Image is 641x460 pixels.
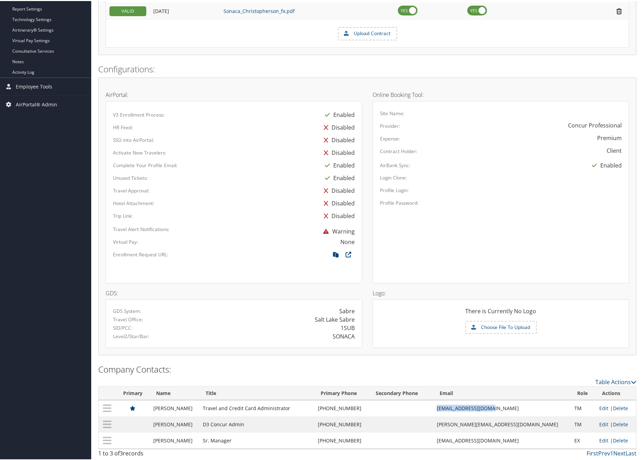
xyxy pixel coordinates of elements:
th: Email [433,386,571,399]
a: Delete [613,404,628,410]
h4: AirPortal: [106,91,362,97]
td: Sr. Manager [200,432,314,448]
label: Level2/Star/Bar: [113,332,149,339]
label: HR Feed: [113,123,133,130]
a: First [587,448,598,456]
label: AirBank Sync: [380,161,410,168]
div: Concur Professional [568,120,622,129]
label: Profile Password: [380,198,419,205]
div: Disabled [320,145,355,158]
span: Employee Tools [16,77,52,94]
label: SSO into AirPortal: [113,136,154,143]
div: Enabled [588,158,622,171]
div: VALID [109,5,146,15]
td: [PERSON_NAME] [150,399,200,415]
label: Site Name: [380,109,405,116]
td: | [596,415,636,432]
a: Next [613,448,626,456]
label: Virtual Pay: [113,237,138,244]
label: Hotel Attachment: [113,199,154,206]
td: [EMAIL_ADDRESS][DOMAIN_NAME] [433,432,571,448]
a: Sonaca_Christopherson_fx.pdf [223,7,295,13]
a: Edit [599,436,608,443]
i: Remove Contract [613,7,625,14]
td: [EMAIL_ADDRESS][DOMAIN_NAME] [433,399,571,415]
div: Salt Lake Sabre [315,314,355,323]
td: [PERSON_NAME] [150,432,200,448]
td: [PERSON_NAME][EMAIL_ADDRESS][DOMAIN_NAME] [433,415,571,432]
label: Travel Approval: [113,186,149,193]
div: Add/Edit Date [153,7,216,13]
label: Upload Contract [339,27,396,39]
div: Enabled [321,171,355,183]
a: Edit [599,420,608,427]
th: Actions [596,386,636,399]
div: Disabled [320,120,355,133]
span: AirPortal® Admin [16,95,57,112]
label: Trip Link: [113,211,133,218]
label: Contract Holder: [380,147,418,154]
a: Delete [613,436,628,443]
h2: Company Contacts: [98,362,636,374]
label: Complete Your Profile Email: [113,161,178,168]
a: Table Actions [595,377,636,385]
div: There is Currently No Logo [380,306,622,320]
label: Provider: [380,121,400,129]
a: Edit [599,404,608,410]
div: Enabled [321,158,355,171]
td: TM [571,415,596,432]
th: Role [571,386,596,399]
div: Client [607,145,622,154]
label: Profile Login: [380,186,409,193]
a: Prev [598,448,610,456]
h2: Configurations: [98,62,636,74]
h4: Logo: [373,289,629,295]
td: [PERSON_NAME] [150,415,200,432]
div: Enabled [321,107,355,120]
label: GDS System: [113,307,141,314]
label: Expense: [380,134,400,141]
td: Travel and Credit Card Administrator [200,399,314,415]
label: Travel Office: [113,315,143,322]
div: Premium [597,133,622,141]
div: None [340,237,355,245]
th: Secondary Phone [369,386,433,399]
th: Name [150,386,200,399]
span: Warning [320,226,355,234]
label: Login Clone: [380,173,407,180]
div: Sabre [339,306,355,314]
td: D3 Concur Admin [200,415,314,432]
div: Disabled [320,133,355,145]
td: | [596,432,636,448]
a: Delete [613,420,628,427]
a: Last [626,448,636,456]
label: Travel Alert Notifications: [113,225,169,232]
td: TM [571,399,596,415]
h4: GDS: [106,289,362,295]
label: Enrollment Request URL: [113,250,168,257]
h4: Online Booking Tool: [373,91,629,97]
label: Choose File To Upload [466,321,536,333]
span: 3 [120,448,123,456]
label: SID/PCC: [113,323,133,330]
th: Primary [115,386,150,399]
a: 1 [610,448,613,456]
div: Disabled [320,209,355,221]
div: 1SUB [341,323,355,331]
label: V3 Enrollment Process: [113,110,165,117]
div: Disabled [320,196,355,209]
td: EX [571,432,596,448]
th: Title [200,386,314,399]
label: Unused Tickets: [113,173,148,180]
td: [PHONE_NUMBER] [314,399,370,415]
div: Disabled [320,183,355,196]
td: [PHONE_NUMBER] [314,432,370,448]
div: 1 to 3 of records [98,448,225,460]
label: Activate New Travelers: [113,148,166,155]
span: [DATE] [153,7,169,13]
th: Primary Phone [314,386,370,399]
div: SONACA [333,331,355,340]
td: | [596,399,636,415]
td: [PHONE_NUMBER] [314,415,370,432]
